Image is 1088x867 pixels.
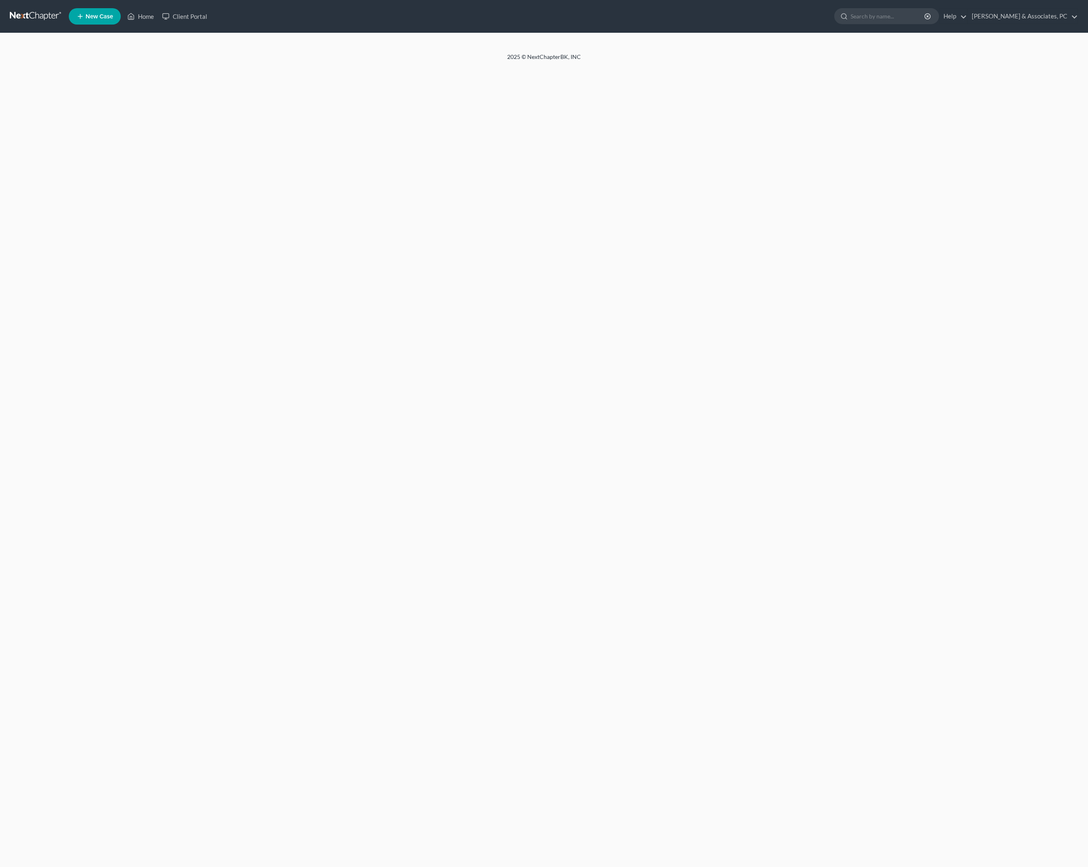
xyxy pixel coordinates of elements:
a: [PERSON_NAME] & Associates, PC [968,9,1078,24]
a: Client Portal [158,9,211,24]
a: Home [123,9,158,24]
input: Search by name... [851,9,925,24]
a: Help [939,9,967,24]
div: 2025 © NextChapterBK, INC [311,53,777,68]
span: New Case [86,14,113,20]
